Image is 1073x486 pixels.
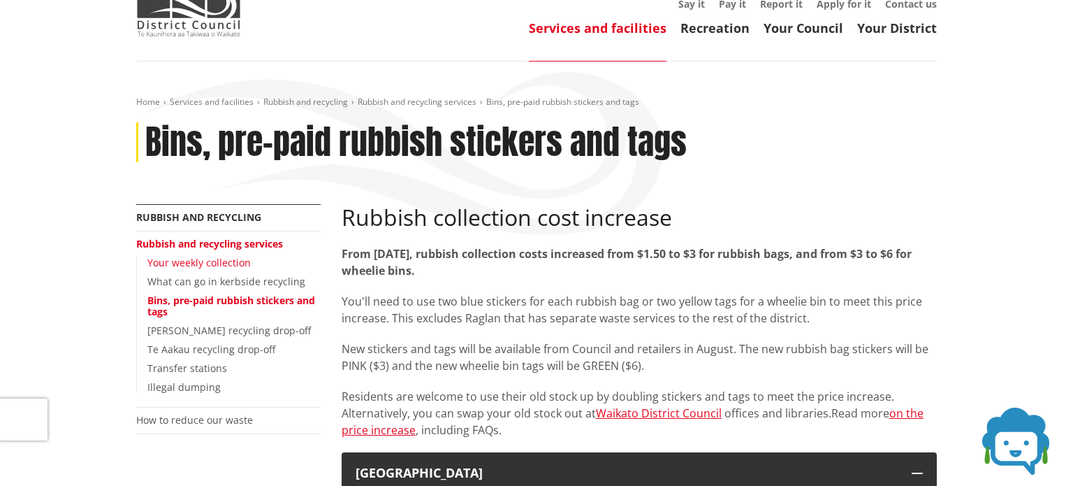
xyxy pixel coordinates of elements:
a: What can go in kerbside recycling [147,275,305,288]
a: Rubbish and recycling [263,96,348,108]
a: Illegal dumping [147,380,221,394]
span: Bins, pre-paid rubbish stickers and tags [486,96,639,108]
p: You'll need to use two blue stickers for each rubbish bag or two yellow tags for a wheelie bin to... [342,293,937,327]
a: Rubbish and recycling services [136,237,283,250]
a: on the price increase [342,406,924,438]
a: Services and facilities [170,96,254,108]
a: How to reduce our waste [136,413,253,427]
a: Your Council [764,20,843,36]
a: Waikato District Council [596,406,722,421]
a: Te Aakau recycling drop-off [147,343,275,356]
a: Rubbish and recycling [136,210,261,224]
a: Your District [857,20,937,36]
span: New stickers and tags will be available from Council and retailers in August. The new rubbish bag... [342,341,928,373]
a: Home [136,96,160,108]
a: Transfer stations [147,362,227,375]
a: Recreation [680,20,750,36]
strong: From [DATE], rubbish collection costs increased from $1.50 to $3 for rubbish bags, and from $3 to... [342,246,912,278]
div: [GEOGRAPHIC_DATA] [356,466,898,480]
a: [PERSON_NAME] recycling drop-off [147,324,311,337]
span: Residents are welcome to use their old stock up by doubling stickers and tags to meet the price i... [342,389,894,421]
h1: Bins, pre-paid rubbish stickers and tags [145,122,687,163]
a: Rubbish and recycling services [358,96,476,108]
a: Services and facilities [529,20,666,36]
h2: Rubbish collection cost increase [342,204,937,231]
nav: breadcrumb [136,97,937,108]
span: offices and libraries. [724,406,831,421]
a: Bins, pre-paid rubbish stickers and tags [147,294,315,319]
a: Your weekly collection [147,256,251,269]
p: Read more , including FAQs. [342,388,937,438]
